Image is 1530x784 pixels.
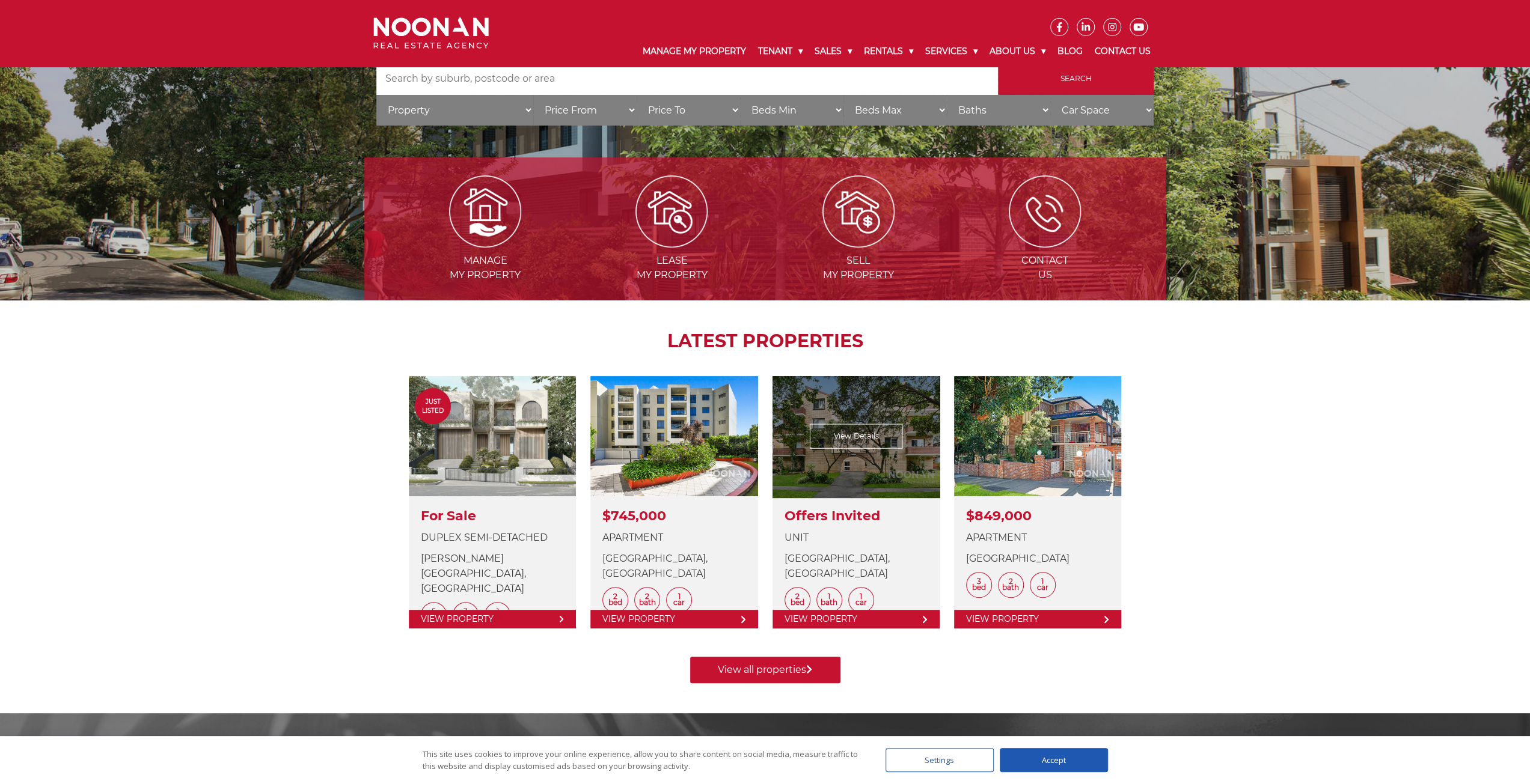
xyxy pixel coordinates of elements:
a: Lease my property Leasemy Property [580,205,763,281]
span: Contact Us [953,254,1137,282]
a: Sales [809,36,858,67]
img: Manage my Property [449,175,521,248]
h2: LATEST PROPERTIES [394,330,1136,352]
a: Services [919,36,984,67]
a: About Us [984,36,1051,67]
a: Sell my property Sellmy Property [767,205,950,281]
img: ICONS [1009,175,1081,248]
span: Sell my Property [767,254,950,282]
input: Search by suburb, postcode or area [376,62,998,95]
a: View all properties [690,657,840,683]
input: Search [998,62,1154,95]
a: Contact Us [1089,36,1157,67]
div: This site uses cookies to improve your online experience, allow you to share content on social me... [423,748,861,772]
div: Accept [1000,748,1108,772]
div: Settings [886,748,994,772]
a: Rentals [858,36,919,67]
a: Blog [1051,36,1089,67]
span: Manage my Property [393,254,577,282]
img: Sell my property [822,175,895,248]
a: ICONS ContactUs [953,205,1137,281]
span: Just Listed [415,397,451,415]
a: Manage my Property Managemy Property [393,205,577,281]
img: Lease my property [635,175,708,248]
img: Noonan Real Estate Agency [373,17,489,49]
span: Lease my Property [580,254,763,282]
a: Manage My Property [637,36,752,67]
a: Tenant [752,36,809,67]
